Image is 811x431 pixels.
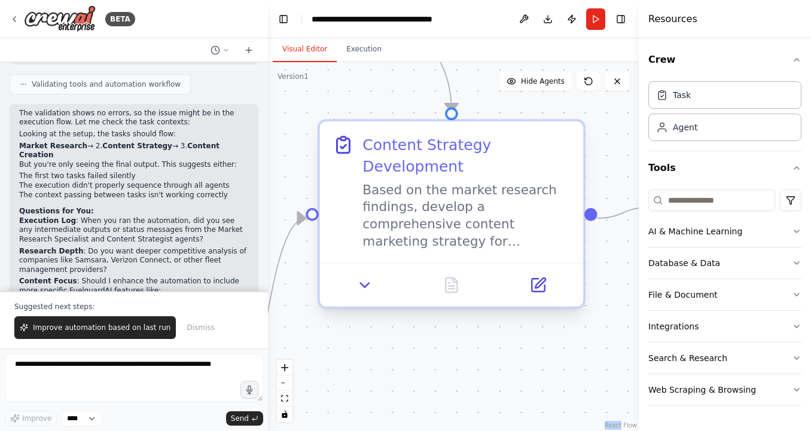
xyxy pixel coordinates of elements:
button: Tools [648,151,801,185]
nav: breadcrumb [312,13,446,25]
p: : Do you want deeper competitive analysis of companies like Samsara, Verizon Connect, or other fl... [19,247,249,275]
button: Hide Agents [499,72,572,91]
button: Improve automation based on last run [14,316,176,339]
div: Content Strategy Development [362,134,571,177]
strong: Questions for You: [19,207,94,215]
li: The first two tasks failed silently [19,172,249,181]
div: Web Scraping & Browsing [648,384,756,396]
div: AI & Machine Learning [648,225,742,237]
p: Looking at the setup, the tasks should flow: [19,130,249,139]
strong: Market Research [19,142,87,150]
button: Crew [648,43,801,77]
strong: Content Strategy [102,142,172,150]
button: zoom out [277,375,292,391]
button: zoom in [277,360,292,375]
button: File & Document [648,279,801,310]
button: Switch to previous chat [206,43,234,57]
strong: Content Focus [19,277,77,285]
div: Tools [648,185,801,415]
button: AI & Machine Learning [648,216,801,247]
button: Execution [337,37,391,62]
button: Visual Editor [273,37,337,62]
button: Web Scraping & Browsing [648,374,801,405]
img: Logo [24,5,96,32]
div: Based on the market research findings, develop a comprehensive content marketing strategy for {co... [362,181,571,250]
p: But you're only seeing the final output. This suggests either: [19,160,249,170]
button: Improve [5,411,57,426]
span: Validating tools and automation workflow [32,80,181,89]
div: Agent [673,121,697,133]
a: React Flow attribution [605,422,637,429]
p: : When you ran the automation, did you see any intermediate outputs or status messages from the M... [19,216,249,244]
li: → 2. → 3. [19,142,249,160]
button: Hide right sidebar [612,11,629,27]
button: fit view [277,391,292,406]
div: Integrations [648,320,699,332]
strong: Content Creation [19,142,219,160]
p: The validation shows no errors, so the issue might be in the execution flow. Let me check the tas... [19,109,249,127]
button: Hide left sidebar [275,11,292,27]
li: The execution didn't properly sequence through all agents [19,181,249,191]
button: Open in side panel [501,273,575,298]
li: The context passing between tasks isn't working correctly [19,191,249,200]
div: Crew [648,77,801,151]
strong: Execution Log [19,216,76,225]
span: Send [231,414,249,423]
div: Content Strategy DevelopmentBased on the market research findings, develop a comprehensive conten... [318,123,586,313]
div: React Flow controls [277,360,292,422]
p: Suggested next steps: [14,302,254,311]
button: Click to speak your automation idea [240,381,258,399]
button: toggle interactivity [277,406,292,422]
span: Improve [22,414,51,423]
button: Search & Research [648,343,801,374]
div: Search & Research [648,352,727,364]
button: Send [226,411,263,426]
div: Task [673,89,691,101]
span: Dismiss [187,323,214,332]
h4: Resources [648,12,697,26]
span: Hide Agents [521,77,565,86]
g: Edge from 5b0534e8-1861-49e2-b4c3-adb8a8dcb9c2 to 5cbe117a-a592-4509-acfb-d8e73abd96ea [597,197,649,229]
button: No output available [406,273,497,298]
div: Version 1 [278,72,309,81]
div: BETA [105,12,135,26]
button: Dismiss [181,316,220,339]
strong: Research Depth [19,247,83,255]
p: : Should I enhance the automation to include more specific FuelguardAI features like: [19,277,249,295]
span: Improve automation based on last run [33,323,170,332]
div: Database & Data [648,257,720,269]
div: File & Document [648,289,718,301]
button: Database & Data [648,247,801,279]
button: Start a new chat [239,43,258,57]
button: Integrations [648,311,801,342]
